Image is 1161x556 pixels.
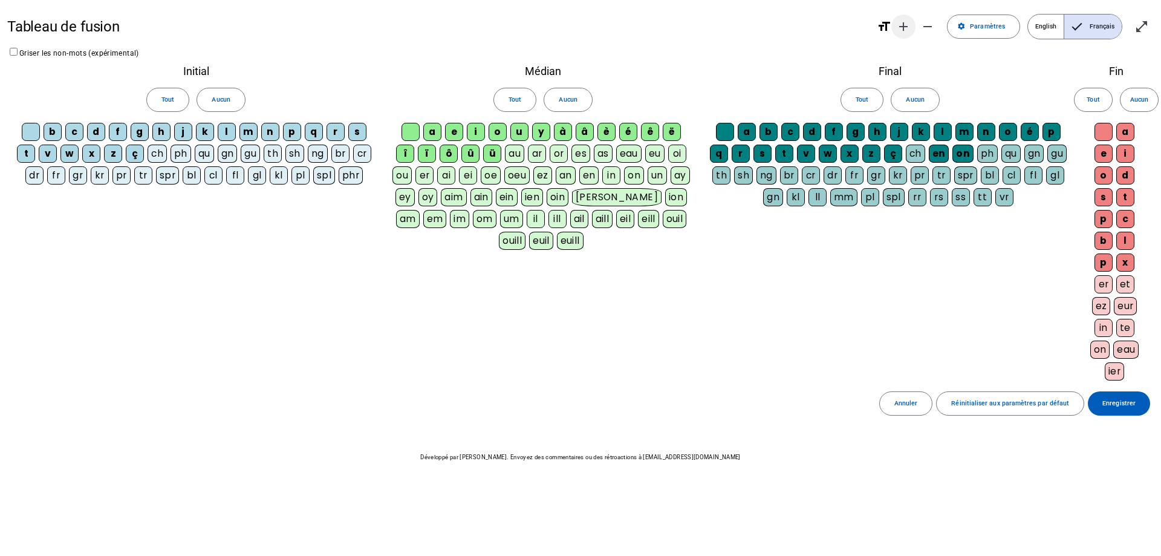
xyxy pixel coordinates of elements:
[7,12,870,41] h1: Tableau de fusion
[624,166,644,185] div: on
[423,123,441,141] div: a
[867,166,885,185] div: gr
[499,232,525,250] div: ouill
[69,166,87,185] div: gr
[504,166,530,185] div: oeu
[1094,319,1113,337] div: in
[1090,341,1110,359] div: on
[15,66,377,77] h2: Initial
[952,145,974,163] div: on
[521,188,543,206] div: ien
[974,188,992,206] div: tt
[648,166,667,185] div: un
[1116,319,1134,337] div: te
[1116,253,1134,272] div: x
[638,210,659,228] div: eill
[1046,166,1064,185] div: gl
[544,88,592,112] button: Aucun
[17,145,35,163] div: t
[957,22,966,31] mat-icon: settings
[25,166,44,185] div: dr
[489,123,507,141] div: o
[218,123,236,141] div: l
[808,188,827,206] div: ll
[339,166,363,185] div: phr
[841,88,883,112] button: Tout
[1003,166,1021,185] div: cl
[891,15,915,39] button: Augmenter la taille de la police
[112,166,131,185] div: pr
[239,123,258,141] div: m
[396,145,414,163] div: î
[930,188,948,206] div: rs
[1094,166,1113,185] div: o
[171,145,191,163] div: ph
[44,123,62,141] div: b
[970,21,1005,32] span: Paramètres
[559,94,577,105] span: Aucun
[146,88,189,112] button: Tout
[890,123,908,141] div: j
[1116,145,1134,163] div: i
[803,123,821,141] div: d
[929,145,949,163] div: en
[313,166,335,185] div: spl
[445,123,463,141] div: e
[576,123,594,141] div: â
[862,145,880,163] div: z
[1024,166,1042,185] div: fl
[264,145,282,163] div: th
[1094,145,1113,163] div: e
[1001,145,1021,163] div: qu
[781,123,799,141] div: c
[10,48,18,56] input: Griser les non-mots (expérimental)
[712,166,730,185] div: th
[797,145,815,163] div: v
[1088,391,1150,416] button: Enregistrer
[856,94,868,105] span: Tout
[1087,94,1099,105] span: Tout
[787,188,805,206] div: kl
[91,166,109,185] div: kr
[1130,15,1154,39] button: Entrer en plein écran
[550,145,568,163] div: or
[1105,362,1124,381] div: ier
[481,166,501,185] div: oe
[571,145,590,163] div: es
[161,94,174,105] span: Tout
[934,123,952,141] div: l
[891,88,939,112] button: Aucun
[47,166,65,185] div: fr
[1094,232,1113,250] div: b
[532,123,550,141] div: y
[981,166,999,185] div: bl
[392,66,694,77] h2: Médian
[663,123,681,141] div: ë
[830,188,857,206] div: mm
[505,145,524,163] div: au
[763,188,783,206] div: gn
[665,188,687,206] div: ion
[753,145,772,163] div: s
[483,145,501,163] div: ü
[602,166,620,185] div: in
[977,145,998,163] div: ph
[418,188,438,206] div: oy
[415,166,434,185] div: er
[911,166,929,185] div: pr
[308,145,328,163] div: ng
[734,166,753,185] div: sh
[283,123,301,141] div: p
[556,166,576,185] div: an
[883,188,905,206] div: spl
[557,232,584,250] div: euill
[1028,15,1064,39] span: English
[912,123,930,141] div: k
[527,210,545,228] div: il
[204,166,223,185] div: cl
[1086,66,1146,77] h2: Fin
[847,123,865,141] div: g
[1130,94,1148,105] span: Aucun
[554,123,572,141] div: à
[951,398,1069,409] span: Réinitialiser aux paramètres par défaut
